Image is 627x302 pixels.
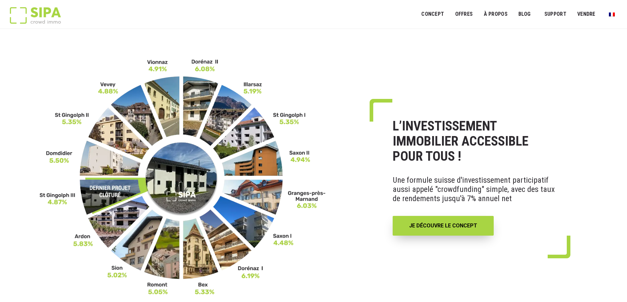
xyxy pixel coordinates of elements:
a: Blog [514,7,535,22]
nav: Menu principal [421,6,617,22]
a: SUPPORT [540,7,571,22]
a: OFFRES [451,7,477,22]
img: FR-_3__11zon [39,58,326,295]
a: Passer à [605,8,619,20]
img: Français [609,12,615,16]
h1: L’INVESTISSEMENT IMMOBILIER ACCESSIBLE POUR TOUS ! [393,119,556,164]
a: JE DÉCOUVRE LE CONCEPT [393,216,494,236]
a: Concept [417,7,448,22]
a: VENDRE [573,7,600,22]
a: À PROPOS [479,7,512,22]
p: Une formule suisse d'investissement participatif aussi appelé "crowdfunding" simple, avec des tau... [393,171,556,208]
